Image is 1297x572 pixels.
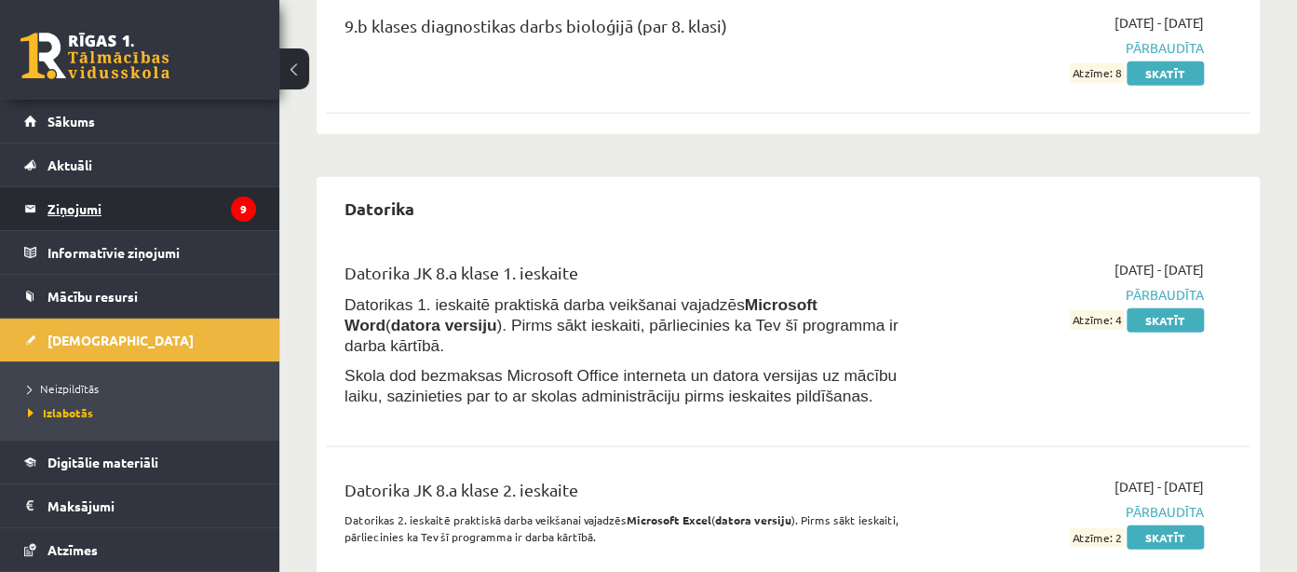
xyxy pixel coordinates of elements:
legend: Maksājumi [47,484,256,527]
b: Microsoft Word [345,295,817,334]
a: [DEMOGRAPHIC_DATA] [24,319,256,361]
span: [DATE] - [DATE] [1115,477,1204,497]
a: Mācību resursi [24,275,256,318]
span: Pārbaudīta [936,38,1204,58]
div: Datorika JK 8.a klase 2. ieskaite [345,477,908,511]
a: Informatīvie ziņojumi [24,231,256,274]
a: Ziņojumi9 [24,187,256,230]
span: Atzīme: 4 [1070,310,1124,330]
span: Atzīmes [47,541,98,558]
div: Datorika JK 8.a klase 1. ieskaite [345,260,908,294]
i: 9 [231,197,256,222]
span: [DEMOGRAPHIC_DATA] [47,332,194,348]
b: datora versiju [391,316,497,334]
span: Mācību resursi [47,288,138,305]
span: Sākums [47,113,95,129]
span: [DATE] - [DATE] [1115,13,1204,33]
a: Rīgas 1. Tālmācības vidusskola [20,33,169,79]
span: Pārbaudīta [936,285,1204,305]
span: Aktuāli [47,157,92,173]
a: Skatīt [1127,308,1204,333]
h2: Datorika [326,186,433,230]
a: Sākums [24,100,256,143]
span: Izlabotās [28,405,93,420]
span: Atzīme: 2 [1070,528,1124,548]
span: Datorikas 1. ieskaitē praktiskā darba veikšanai vajadzēs ( ). Pirms sākt ieskaiti, pārliecinies k... [345,295,898,355]
span: Neizpildītās [28,381,99,396]
a: Aktuāli [24,143,256,186]
a: Digitālie materiāli [24,441,256,483]
a: Skatīt [1127,525,1204,550]
span: Pārbaudīta [936,502,1204,522]
b: datora versiju [715,512,791,527]
a: Izlabotās [28,404,261,421]
div: 9.b klases diagnostikas darbs bioloģijā (par 8. klasi) [345,13,908,48]
p: Datorikas 2. ieskaitē praktiskā darba veikšanai vajadzēs ( ). Pirms sākt ieskaiti, pārliecinies k... [345,511,908,545]
span: [DATE] - [DATE] [1115,260,1204,279]
a: Neizpildītās [28,380,261,397]
legend: Informatīvie ziņojumi [47,231,256,274]
legend: Ziņojumi [47,187,256,230]
a: Maksājumi [24,484,256,527]
a: Skatīt [1127,61,1204,86]
span: Digitālie materiāli [47,454,158,470]
span: Atzīme: 8 [1070,63,1124,83]
a: Atzīmes [24,528,256,571]
b: Microsoft Excel [627,512,711,527]
span: Skola dod bezmaksas Microsoft Office interneta un datora versijas uz mācību laiku, sazinieties pa... [345,366,897,405]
